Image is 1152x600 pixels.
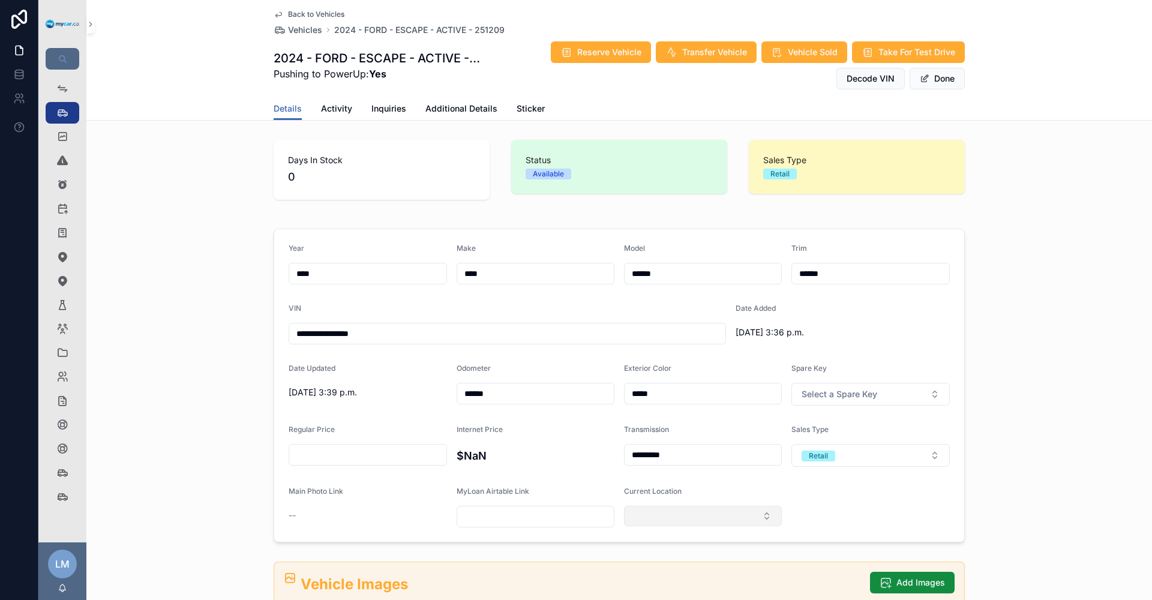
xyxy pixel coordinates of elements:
a: Inquiries [371,98,406,122]
span: MyLoan Airtable Link [457,487,529,496]
span: Pushing to PowerUp: [274,67,482,81]
h2: Vehicle Images [301,574,860,594]
span: Year [289,244,304,253]
span: Days In Stock [288,154,475,166]
span: Odometer [457,364,491,373]
span: Model [624,244,645,253]
span: Select a Spare Key [802,388,877,400]
span: Status [526,154,713,166]
span: -- [289,509,296,521]
button: Select Button [791,444,950,467]
div: Retail [770,169,790,179]
div: scrollable content [38,70,86,523]
span: Inquiries [371,103,406,115]
span: Transfer Vehicle [682,46,747,58]
span: Details [274,103,302,115]
span: Make [457,244,476,253]
span: Exterior Color [624,364,671,373]
span: VIN [289,304,301,313]
span: Additional Details [425,103,497,115]
span: Sales Type [763,154,950,166]
a: 2024 - FORD - ESCAPE - ACTIVE - 251209 [334,24,505,36]
button: Select Button [624,506,782,526]
span: Sticker [517,103,545,115]
span: Internet Price [457,425,503,434]
button: Select Button [791,383,950,406]
img: App logo [46,20,79,29]
span: Vehicles [288,24,322,36]
button: Add Images [870,572,955,593]
span: Take For Test Drive [878,46,955,58]
span: Sales Type [791,425,829,434]
button: Take For Test Drive [852,41,965,63]
a: Additional Details [425,98,497,122]
a: Details [274,98,302,121]
button: Decode VIN [836,68,905,89]
span: Regular Price [289,425,335,434]
span: Back to Vehicles [288,10,344,19]
span: [DATE] 3:36 p.m. [736,326,894,338]
span: LM [55,557,70,571]
span: Spare Key [791,364,827,373]
button: Done [910,68,965,89]
span: Date Updated [289,364,335,373]
span: Current Location [624,487,682,496]
span: Activity [321,103,352,115]
span: Vehicle Sold [788,46,838,58]
span: Decode VIN [847,73,895,85]
span: Reserve Vehicle [577,46,641,58]
a: Activity [321,98,352,122]
span: Transmission [624,425,669,434]
span: [DATE] 3:39 p.m. [289,386,447,398]
span: Main Photo Link [289,487,343,496]
span: Add Images [896,577,945,589]
a: Vehicles [274,24,322,36]
button: Reserve Vehicle [551,41,651,63]
div: Available [533,169,564,179]
span: 0 [288,169,475,185]
a: Sticker [517,98,545,122]
span: Date Added [736,304,776,313]
button: Transfer Vehicle [656,41,757,63]
a: Back to Vehicles [274,10,344,19]
div: Retail [809,451,828,461]
span: Trim [791,244,807,253]
strong: Yes [369,68,386,80]
button: Vehicle Sold [761,41,847,63]
h1: 2024 - FORD - ESCAPE - ACTIVE - 251209 [274,50,482,67]
h4: $NaN [457,448,615,464]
